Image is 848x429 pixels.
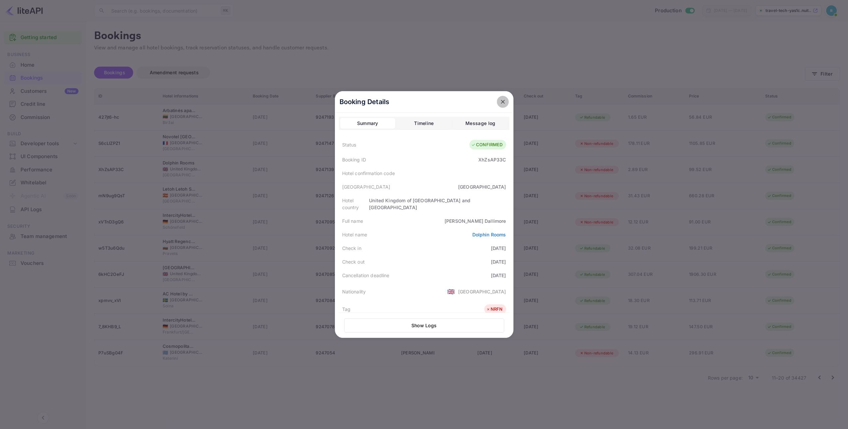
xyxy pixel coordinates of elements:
[472,232,506,237] a: Dolphin Rooms
[340,97,390,107] p: Booking Details
[342,245,361,252] div: Check in
[478,156,506,163] div: XhZsAP33C
[342,258,365,265] div: Check out
[342,272,390,279] div: Cancellation deadline
[447,285,455,297] span: United States
[397,118,451,129] button: Timeline
[491,245,506,252] div: [DATE]
[342,183,391,190] div: [GEOGRAPHIC_DATA]
[458,183,506,190] div: [GEOGRAPHIC_DATA]
[342,197,369,211] div: Hotel country
[471,142,503,148] div: CONFIRMED
[369,197,506,211] div: United Kingdom of [GEOGRAPHIC_DATA] and [GEOGRAPHIC_DATA]
[491,258,506,265] div: [DATE]
[465,119,495,127] div: Message log
[342,170,395,177] div: Hotel confirmation code
[453,118,508,129] button: Message log
[342,306,350,313] div: Tag
[445,217,506,224] div: [PERSON_NAME] Dallimore
[458,288,506,295] div: [GEOGRAPHIC_DATA]
[357,119,378,127] div: Summary
[342,217,363,224] div: Full name
[491,272,506,279] div: [DATE]
[344,318,504,333] button: Show Logs
[342,141,356,148] div: Status
[414,119,434,127] div: Timeline
[342,288,366,295] div: Nationality
[340,118,395,129] button: Summary
[486,306,503,313] div: NRFN
[342,231,367,238] div: Hotel name
[342,156,366,163] div: Booking ID
[497,96,509,108] button: close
